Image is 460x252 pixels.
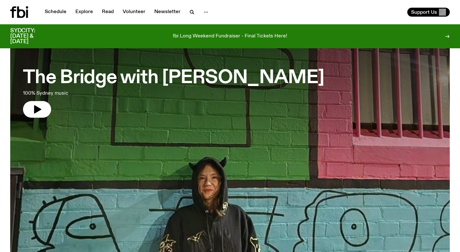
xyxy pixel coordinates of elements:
h3: The Bridge with [PERSON_NAME] [23,69,324,87]
p: 100% Sydney music [23,90,187,97]
a: Explore [72,8,97,17]
a: Newsletter [150,8,184,17]
button: Support Us [407,8,450,17]
a: Schedule [41,8,70,17]
a: Volunteer [119,8,149,17]
a: The Bridge with [PERSON_NAME]100% Sydney music [23,63,324,118]
span: Support Us [411,9,437,15]
h3: SYDCITY: [DATE] & [DATE] [10,28,51,44]
p: fbi Long Weekend Fundraiser - Final Tickets Here! [173,34,287,39]
a: Read [98,8,118,17]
